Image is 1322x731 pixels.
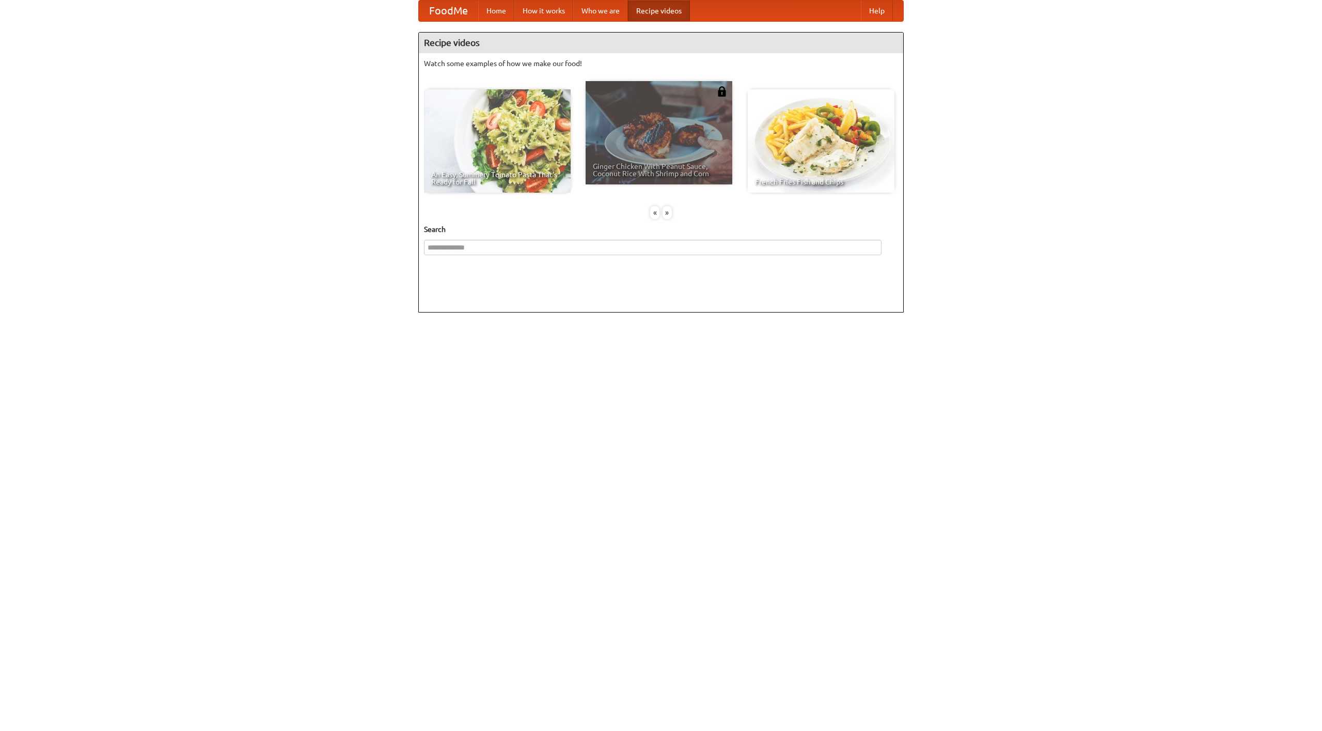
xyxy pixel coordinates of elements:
[650,206,659,219] div: «
[628,1,690,21] a: Recipe videos
[717,86,727,97] img: 483408.png
[573,1,628,21] a: Who we are
[663,206,672,219] div: »
[419,33,903,53] h4: Recipe videos
[424,58,898,69] p: Watch some examples of how we make our food!
[514,1,573,21] a: How it works
[861,1,893,21] a: Help
[755,178,887,185] span: French Fries Fish and Chips
[748,89,894,193] a: French Fries Fish and Chips
[431,171,563,185] span: An Easy, Summery Tomato Pasta That's Ready for Fall
[424,224,898,235] h5: Search
[419,1,478,21] a: FoodMe
[424,89,571,193] a: An Easy, Summery Tomato Pasta That's Ready for Fall
[478,1,514,21] a: Home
